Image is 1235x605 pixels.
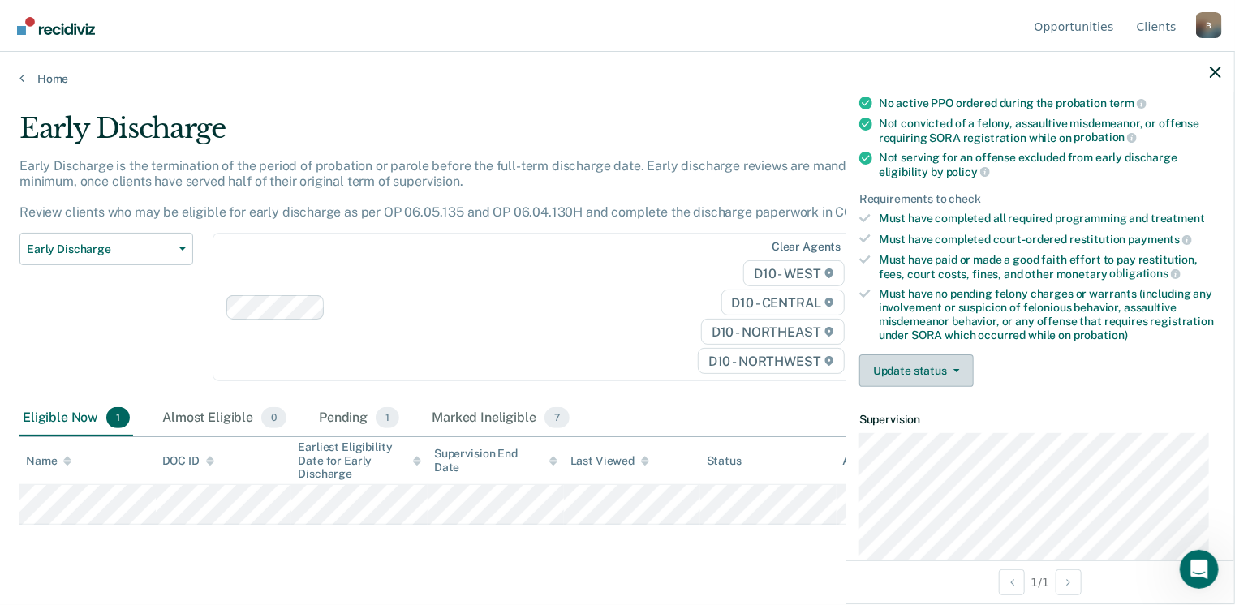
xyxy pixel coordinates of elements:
[743,260,844,286] span: D10 - WEST
[570,454,649,468] div: Last Viewed
[19,112,946,158] div: Early Discharge
[1074,328,1128,341] span: probation)
[879,212,1221,225] div: Must have completed all required programming and
[859,413,1221,427] dt: Supervision
[434,447,557,474] div: Supervision End Date
[27,242,173,256] span: Early Discharge
[698,348,844,374] span: D10 - NORTHWEST
[859,192,1221,206] div: Requirements to check
[544,407,570,428] span: 7
[843,454,919,468] div: Assigned to
[701,319,844,345] span: D10 - NORTHEAST
[999,569,1025,595] button: Previous Opportunity
[17,17,95,35] img: Recidiviz
[1196,12,1222,38] button: Profile dropdown button
[879,117,1221,144] div: Not convicted of a felony, assaultive misdemeanor, or offense requiring SORA registration while on
[879,151,1221,178] div: Not serving for an offense excluded from early discharge eligibility by
[26,454,71,468] div: Name
[846,560,1234,603] div: 1 / 1
[879,287,1221,341] div: Must have no pending felony charges or warrants (including any involvement or suspicion of feloni...
[316,401,402,436] div: Pending
[19,71,1216,86] a: Home
[707,454,742,468] div: Status
[261,407,286,428] span: 0
[106,407,130,428] span: 1
[376,407,399,428] span: 1
[298,440,421,481] div: Earliest Eligibility Date for Early Discharge
[879,96,1221,110] div: No active PPO ordered during the probation
[162,454,214,468] div: DOC ID
[159,401,290,436] div: Almost Eligible
[879,232,1221,247] div: Must have completed court-ordered restitution
[1110,267,1181,280] span: obligations
[1074,131,1138,144] span: probation
[721,290,845,315] span: D10 - CENTRAL
[19,401,133,436] div: Eligible Now
[879,253,1221,281] div: Must have paid or made a good faith effort to pay restitution, fees, court costs, fines, and othe...
[1151,212,1205,225] span: treatment
[19,158,892,221] p: Early Discharge is the termination of the period of probation or parole before the full-term disc...
[946,165,990,178] span: policy
[1056,569,1082,595] button: Next Opportunity
[1196,12,1222,38] div: B
[1109,97,1147,109] span: term
[772,240,841,254] div: Clear agents
[1180,550,1219,589] iframe: Intercom live chat
[428,401,573,436] div: Marked Ineligible
[1129,233,1193,246] span: payments
[859,354,974,387] button: Update status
